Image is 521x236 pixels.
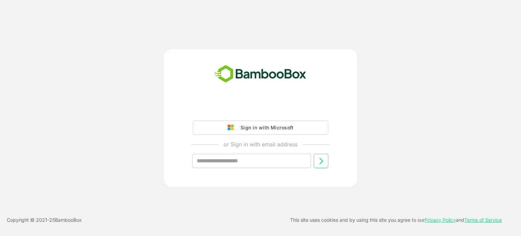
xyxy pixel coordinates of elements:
[290,216,502,224] p: This site uses cookies and by using this site you agree to our and
[425,217,456,223] a: Privacy Policy
[224,140,297,148] p: or Sign in with email address
[464,217,502,223] a: Terms of Service
[228,125,237,131] img: google
[7,216,82,224] p: Copyright © 2021- 25 BambooBox
[211,63,310,85] img: bamboobox
[193,121,328,135] button: Sign in with Microsoft
[237,123,293,132] div: Sign in with Microsoft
